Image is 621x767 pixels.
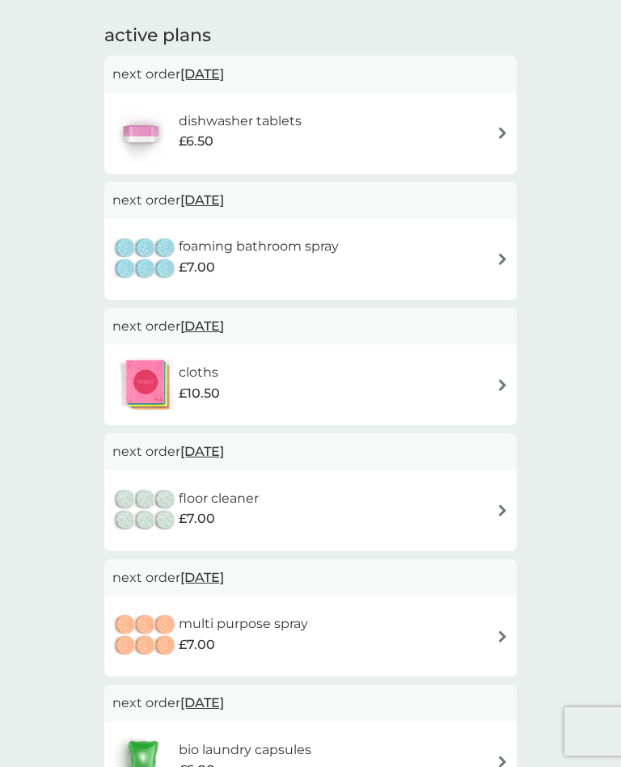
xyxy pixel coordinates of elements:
p: next order [112,316,509,337]
h6: bio laundry capsules [179,740,311,761]
p: next order [112,64,509,85]
span: £6.50 [179,131,213,152]
h2: active plans [104,23,517,48]
span: £10.50 [179,383,220,404]
span: [DATE] [180,436,224,467]
span: [DATE] [180,687,224,719]
img: dishwasher tablets [112,105,169,162]
img: floor cleaner [112,483,179,539]
img: foaming bathroom spray [112,231,179,288]
span: £7.00 [179,257,215,278]
span: [DATE] [180,562,224,593]
h6: dishwasher tablets [179,111,302,132]
img: arrow right [496,253,509,265]
img: arrow right [496,504,509,516]
p: next order [112,567,509,588]
p: next order [112,190,509,211]
h6: multi purpose spray [179,613,308,634]
p: next order [112,441,509,462]
span: £7.00 [179,508,215,529]
img: arrow right [496,379,509,391]
img: multi purpose spray [112,608,179,664]
img: arrow right [496,127,509,139]
span: £7.00 [179,634,215,655]
span: [DATE] [180,184,224,216]
h6: floor cleaner [179,488,259,509]
p: next order [112,693,509,714]
span: [DATE] [180,58,224,90]
h6: foaming bathroom spray [179,236,339,257]
span: [DATE] [180,310,224,342]
h6: cloths [179,362,220,383]
img: arrow right [496,630,509,643]
img: cloths [112,356,179,413]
